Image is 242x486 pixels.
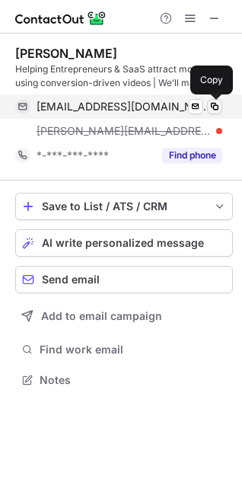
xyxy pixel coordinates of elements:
span: [EMAIL_ADDRESS][DOMAIN_NAME] [37,100,211,114]
button: AI write personalized message [15,229,233,257]
div: Save to List / ATS / CRM [42,200,206,213]
button: Find work email [15,339,233,360]
span: Add to email campaign [41,310,162,322]
div: Helping Entrepreneurs & SaaS attract more leads using conversion-driven videos | We’ll make your ... [15,62,233,90]
button: save-profile-one-click [15,193,233,220]
span: Find work email [40,343,227,357]
span: Send email [42,273,100,286]
button: Send email [15,266,233,293]
button: Add to email campaign [15,302,233,330]
span: [PERSON_NAME][EMAIL_ADDRESS][DOMAIN_NAME] [37,124,211,138]
button: Notes [15,369,233,391]
button: Reveal Button [162,148,222,163]
img: ContactOut v5.3.10 [15,9,107,27]
span: Notes [40,373,227,387]
div: [PERSON_NAME] [15,46,117,61]
span: AI write personalized message [42,237,204,249]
